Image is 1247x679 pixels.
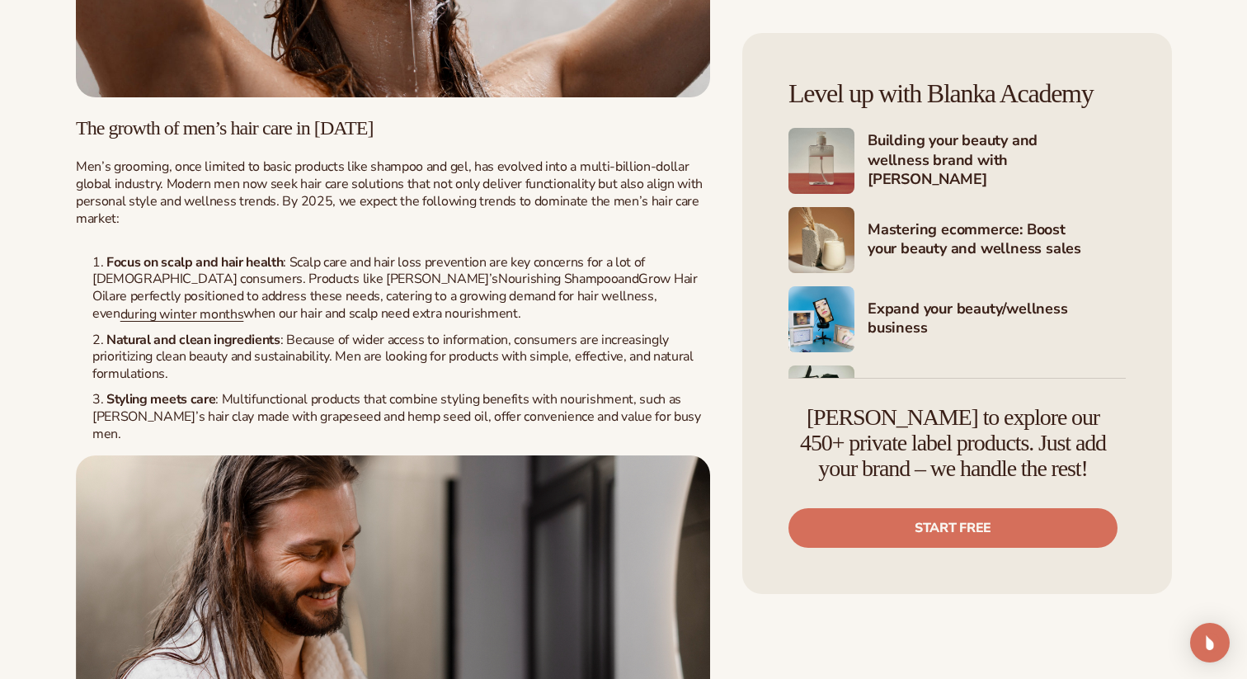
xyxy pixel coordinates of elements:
[788,286,1126,352] a: Shopify Image 7 Expand your beauty/wellness business
[243,304,520,323] span: when our hair and scalp need extra nourishment.
[788,128,854,194] img: Shopify Image 5
[788,365,854,431] img: Shopify Image 8
[106,331,280,349] b: Natural and clean ingredients
[788,128,1126,194] a: Shopify Image 5 Building your beauty and wellness brand with [PERSON_NAME]
[788,405,1118,481] h4: [PERSON_NAME] to explore our 450+ private label products. Just add your brand – we handle the rest!
[788,508,1118,548] a: Start free
[788,365,1126,431] a: Shopify Image 8 Marketing your beauty and wellness brand 101
[1190,623,1230,662] div: Open Intercom Messenger
[868,220,1126,261] h4: Mastering ecommerce: Boost your beauty and wellness sales
[92,287,656,323] span: are perfectly positioned to address these needs, catering to a growing demand for hair wellness, ...
[106,253,283,271] b: Focus on scalp and hair health
[76,158,703,227] span: Men’s grooming, once limited to basic products like shampoo and gel, has evolved into a multi-bil...
[788,207,854,273] img: Shopify Image 6
[618,270,638,288] span: and
[76,117,373,139] span: The growth of men’s hair care in [DATE]
[788,79,1126,108] h4: Level up with Blanka Academy
[92,331,694,384] span: : Because of wider access to information, consumers are increasingly prioritizing clean beauty an...
[498,270,618,288] span: Nourishing Shampoo
[92,270,698,305] span: Grow Hair Oil
[120,305,244,323] a: during winter months
[868,299,1126,340] h4: Expand your beauty/wellness business
[106,390,215,408] b: Styling meets care
[868,131,1126,191] h4: Building your beauty and wellness brand with [PERSON_NAME]
[788,207,1126,273] a: Shopify Image 6 Mastering ecommerce: Boost your beauty and wellness sales
[788,286,854,352] img: Shopify Image 7
[92,253,645,289] span: : Scalp care and hair loss prevention are key concerns for a lot of [DEMOGRAPHIC_DATA] consumers....
[92,390,701,443] span: : Multifunctional products that combine styling benefits with nourishment, such as [PERSON_NAME]’...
